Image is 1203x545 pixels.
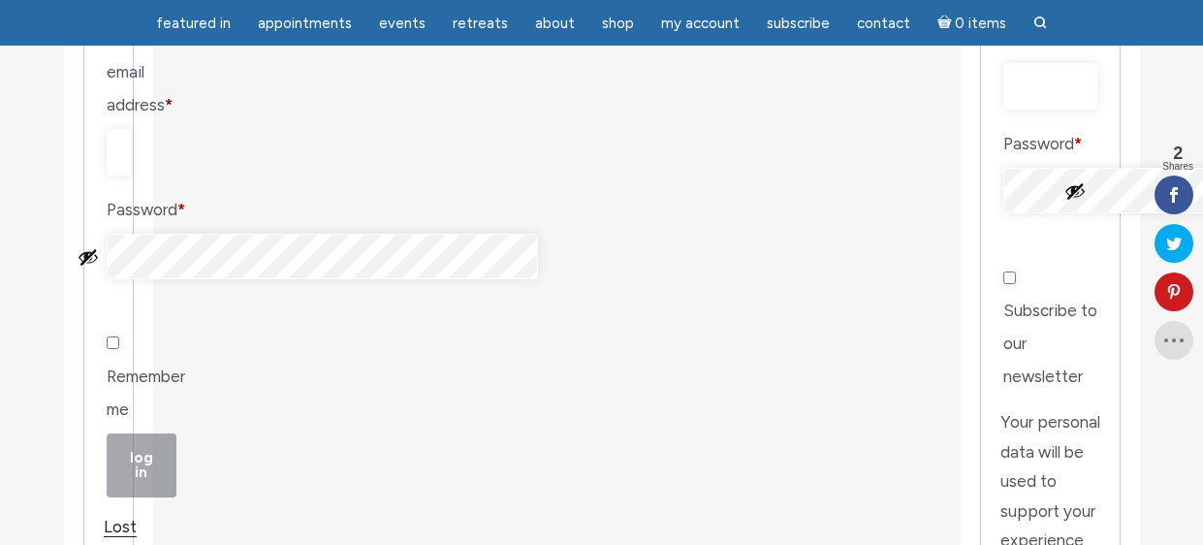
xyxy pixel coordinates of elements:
[453,15,508,32] span: Retreats
[367,5,437,43] a: Events
[523,5,586,43] a: About
[78,246,99,268] button: Show password
[1003,127,1097,160] label: Password
[1162,162,1193,172] span: Shares
[246,5,364,43] a: Appointments
[926,3,1019,43] a: Cart0 items
[258,15,352,32] span: Appointments
[107,367,185,419] span: Remember me
[767,15,830,32] span: Subscribe
[590,5,646,43] a: Shop
[955,16,1006,31] span: 0 items
[535,15,575,32] span: About
[649,5,751,43] a: My Account
[1064,180,1086,202] button: Show password
[107,337,119,349] input: Remember me
[937,15,956,32] i: Cart
[1162,144,1193,162] span: 2
[379,15,426,32] span: Events
[1003,301,1097,386] span: Subscribe to our newsletter
[661,15,740,32] span: My Account
[755,5,841,43] a: Subscribe
[1003,272,1016,284] input: Subscribe to our newsletter
[845,5,922,43] a: Contact
[857,15,910,32] span: Contact
[156,15,231,32] span: featured in
[107,193,111,226] label: Password
[144,5,242,43] a: featured in
[441,5,520,43] a: Retreats
[602,15,634,32] span: Shop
